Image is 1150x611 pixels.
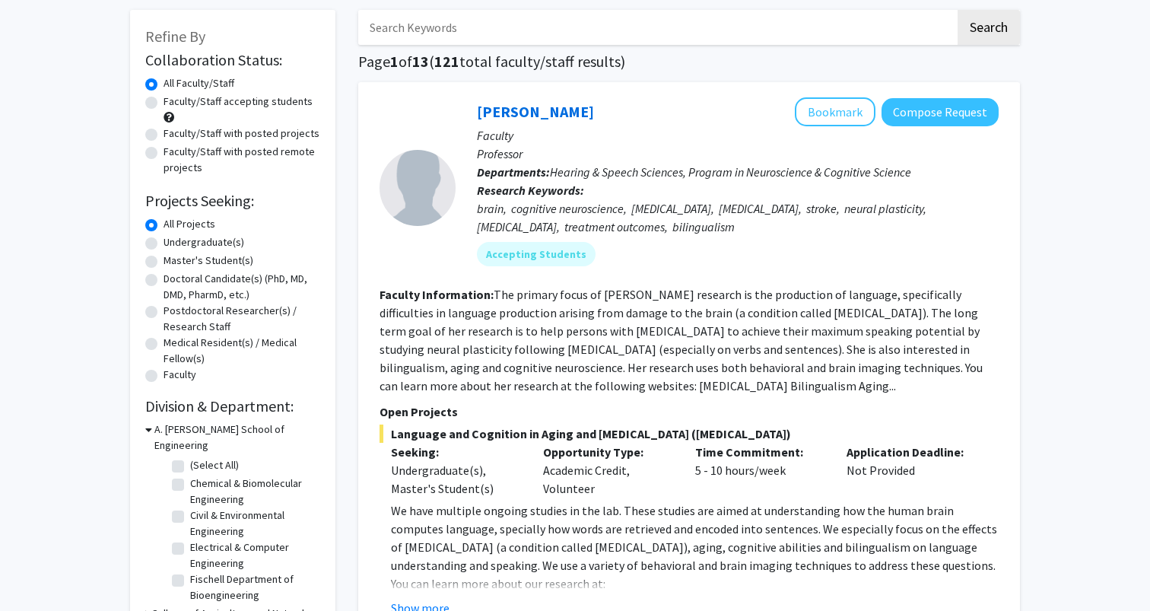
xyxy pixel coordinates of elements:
[164,216,215,232] label: All Projects
[477,126,999,145] p: Faculty
[164,271,320,303] label: Doctoral Candidate(s) (PhD, MD, DMD, PharmD, etc.)
[190,476,316,508] label: Chemical & Biomolecular Engineering
[391,501,999,574] p: We have multiple ongoing studies in the lab. These studies are aimed at understanding how the hum...
[164,367,196,383] label: Faculty
[477,145,999,163] p: Professor
[164,126,319,142] label: Faculty/Staff with posted projects
[477,242,596,266] mat-chip: Accepting Students
[847,443,976,461] p: Application Deadline:
[190,571,316,603] label: Fischell Department of Bioengineering
[145,397,320,415] h2: Division & Department:
[550,164,911,180] span: Hearing & Speech Sciences, Program in Neuroscience & Cognitive Science
[145,27,205,46] span: Refine By
[164,75,234,91] label: All Faculty/Staff
[190,539,316,571] label: Electrical & Computer Engineering
[695,443,824,461] p: Time Commitment:
[164,335,320,367] label: Medical Resident(s) / Medical Fellow(s)
[380,287,983,393] fg-read-more: The primary focus of [PERSON_NAME] research is the production of language, specifically difficult...
[795,97,875,126] button: Add Yasmeen Faroqi-Shah to Bookmarks
[391,461,520,498] div: Undergraduate(s), Master's Student(s)
[391,443,520,461] p: Seeking:
[164,303,320,335] label: Postdoctoral Researcher(s) / Research Staff
[190,508,316,539] label: Civil & Environmental Engineering
[11,543,65,600] iframe: Chat
[190,457,239,473] label: (Select All)
[477,102,594,121] a: [PERSON_NAME]
[477,164,550,180] b: Departments:
[145,192,320,210] h2: Projects Seeking:
[164,94,313,110] label: Faculty/Staff accepting students
[164,234,244,250] label: Undergraduate(s)
[434,52,459,71] span: 121
[164,144,320,176] label: Faculty/Staff with posted remote projects
[154,422,320,453] h3: A. [PERSON_NAME] School of Engineering
[390,52,399,71] span: 1
[380,425,999,443] span: Language and Cognition in Aging and [MEDICAL_DATA] ([MEDICAL_DATA])
[477,183,584,198] b: Research Keywords:
[164,253,253,269] label: Master's Student(s)
[380,403,999,421] p: Open Projects
[835,443,987,498] div: Not Provided
[477,199,999,236] div: brain, cognitive neuroscience, [MEDICAL_DATA], [MEDICAL_DATA], stroke, neural plasticity, [MEDICA...
[380,287,494,302] b: Faculty Information:
[958,10,1020,45] button: Search
[412,52,429,71] span: 13
[145,51,320,69] h2: Collaboration Status:
[358,10,955,45] input: Search Keywords
[358,53,1020,71] h1: Page of ( total faculty/staff results)
[882,98,999,126] button: Compose Request to Yasmeen Faroqi-Shah
[391,574,999,593] p: You can learn more about our research at:
[532,443,684,498] div: Academic Credit, Volunteer
[543,443,672,461] p: Opportunity Type:
[684,443,836,498] div: 5 - 10 hours/week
